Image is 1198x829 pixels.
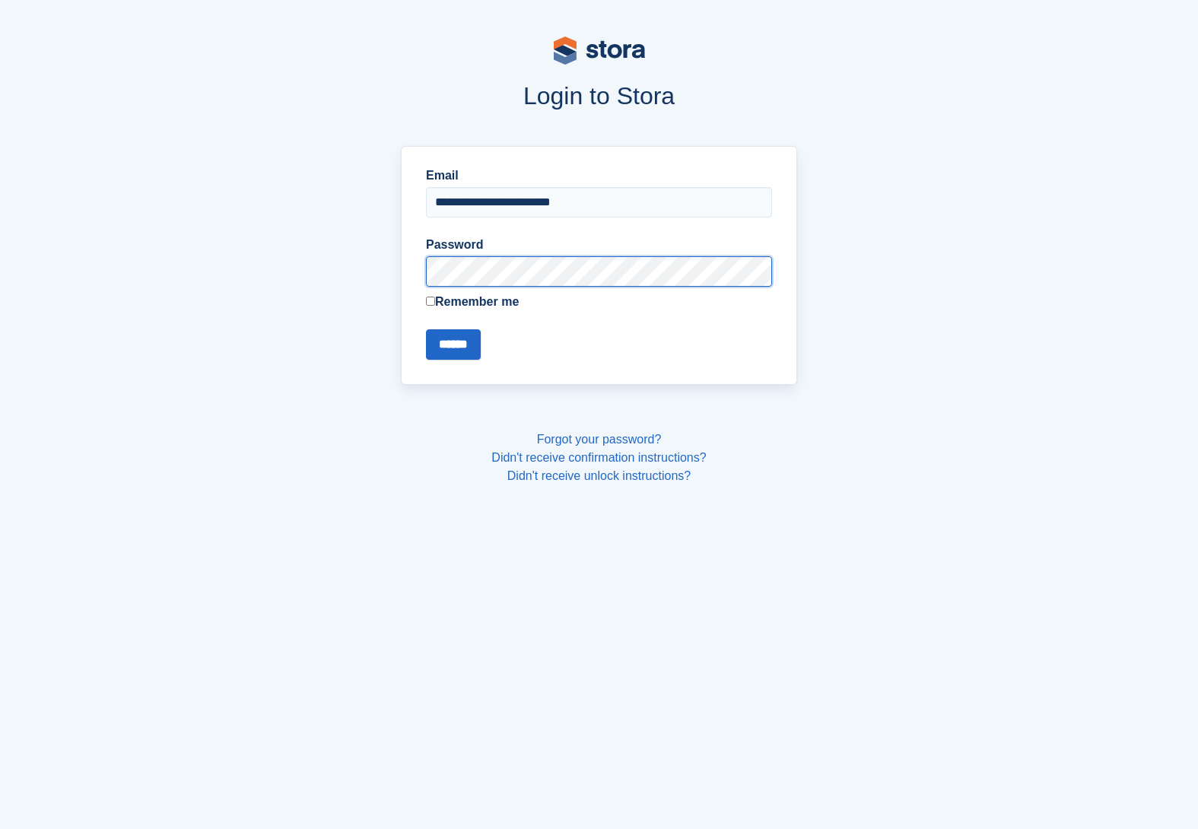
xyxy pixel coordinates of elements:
[426,297,435,306] input: Remember me
[111,82,1088,110] h1: Login to Stora
[491,451,706,464] a: Didn't receive confirmation instructions?
[537,433,662,446] a: Forgot your password?
[426,236,772,254] label: Password
[426,293,772,311] label: Remember me
[507,469,691,482] a: Didn't receive unlock instructions?
[426,167,772,185] label: Email
[554,37,645,65] img: stora-logo-53a41332b3708ae10de48c4981b4e9114cc0af31d8433b30ea865607fb682f29.svg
